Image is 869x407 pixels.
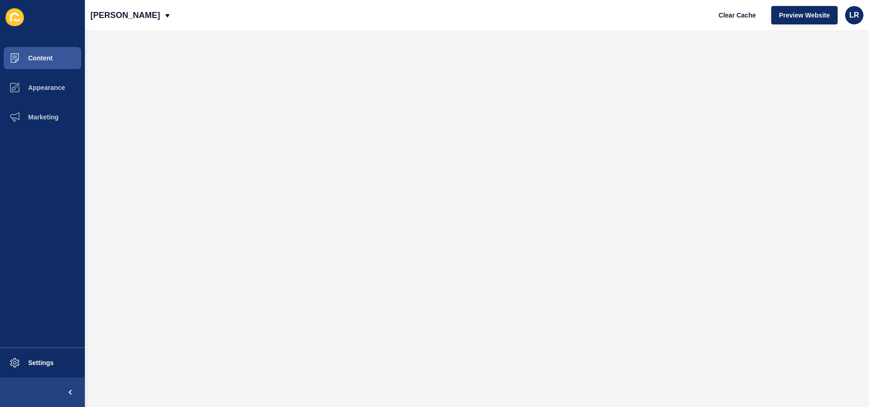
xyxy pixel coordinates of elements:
span: Clear Cache [719,11,756,20]
span: LR [849,11,859,20]
button: Clear Cache [711,6,764,24]
p: [PERSON_NAME] [90,4,160,27]
span: Preview Website [779,11,830,20]
button: Preview Website [771,6,838,24]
